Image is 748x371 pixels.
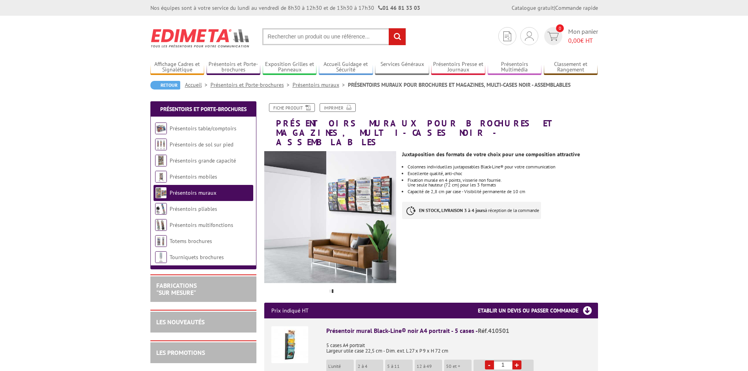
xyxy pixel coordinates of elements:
[555,4,598,11] a: Commande rapide
[503,31,511,41] img: devis rapide
[155,155,167,166] img: Présentoirs grande capacité
[150,61,205,74] a: Affichage Cadres et Signalétique
[155,187,167,199] img: Présentoirs muraux
[156,318,205,326] a: LES NOUVEAUTÉS
[160,106,247,113] a: Présentoirs et Porte-brochures
[389,28,406,45] input: rechercher
[408,189,598,194] li: Capacité de 2,8 cm par case - Visibilité permanente de 10 cm
[207,61,261,74] a: Présentoirs et Porte-brochures
[408,171,598,176] li: Excellente qualité, anti-choc
[320,103,356,112] a: Imprimer
[170,254,224,261] a: Tourniquets brochures
[431,61,485,74] a: Présentoirs Presse et Journaux
[417,364,442,369] p: 12 à 49
[155,171,167,183] img: Présentoirs mobiles
[155,203,167,215] img: Présentoirs pliables
[568,27,598,45] span: Mon panier
[150,81,180,90] a: Retour
[387,364,413,369] p: 5 à 11
[155,219,167,231] img: Présentoirs multifonctions
[358,364,383,369] p: 2 à 4
[170,141,233,148] a: Présentoirs de sol sur pied
[258,103,604,147] h1: PRÉSENTOIRS MURAUX POUR BROCHURES ET MAGAZINES, MULTI-CASES NOIR - ASSEMBLABLES
[568,36,598,45] span: € HT
[542,27,598,45] a: devis rapide 0 Mon panier 0,00€ HT
[293,81,348,88] a: Présentoirs muraux
[156,349,205,356] a: LES PROMOTIONS
[170,205,217,212] a: Présentoirs pliables
[170,173,217,180] a: Présentoirs mobiles
[478,327,509,334] span: Réf.410501
[155,251,167,263] img: Tourniquets brochures
[512,4,554,11] a: Catalogue gratuit
[170,221,233,228] a: Présentoirs multifonctions
[525,31,534,41] img: devis rapide
[378,4,420,11] strong: 01 46 81 33 03
[544,61,598,74] a: Classement et Rangement
[375,61,429,74] a: Services Généraux
[170,189,216,196] a: Présentoirs muraux
[402,202,541,219] p: à réception de la commande
[328,364,354,369] p: L'unité
[319,61,373,74] a: Accueil Guidage et Sécurité
[170,238,212,245] a: Totems brochures
[262,28,406,45] input: Rechercher un produit ou une référence...
[271,303,309,318] p: Prix indiqué HT
[556,24,564,32] span: 0
[485,360,494,369] a: -
[156,281,197,296] a: FABRICATIONS"Sur Mesure"
[263,61,317,74] a: Exposition Grilles et Panneaux
[348,81,571,89] li: PRÉSENTOIRS MURAUX POUR BROCHURES ET MAGAZINES, MULTI-CASES NOIR - ASSEMBLABLES
[568,37,580,44] span: 0,00
[269,103,315,112] a: Fiche produit
[547,32,559,41] img: devis rapide
[408,178,598,187] li: Fixation murale en 4 points, visserie non fournie. Une seule hauteur (72 cm) pour les 3 formats
[150,4,420,12] div: Nos équipes sont à votre service du lundi au vendredi de 8h30 à 12h30 et de 13h30 à 17h30
[408,164,598,169] li: Colonnes individuelles juxtaposables Black-Line® pour votre communication
[155,139,167,150] img: Présentoirs de sol sur pied
[185,81,210,88] a: Accueil
[170,157,236,164] a: Présentoirs grande capacité
[326,337,591,354] p: 5 cases A4 portrait Largeur utile case 22,5 cm - Dim. ext. L 27 x P 9 x H 72 cm
[488,61,542,74] a: Présentoirs Multimédia
[478,303,598,318] h3: Etablir un devis ou passer commande
[155,235,167,247] img: Totems brochures
[264,151,397,283] img: presentoir_mural_blacl_line_noir_410501_410601_411001_420601_421201.jpg
[155,122,167,134] img: Présentoirs table/comptoirs
[512,360,521,369] a: +
[170,125,236,132] a: Présentoirs table/comptoirs
[271,326,308,363] img: Présentoir mural Black-Line® noir A4 portrait - 5 cases
[446,364,472,369] p: 50 et +
[402,151,580,158] strong: Juxtaposition des formats de votre choix pour une composition attractive
[150,24,251,53] img: Edimeta
[210,81,293,88] a: Présentoirs et Porte-brochures
[512,4,598,12] div: |
[419,207,485,213] strong: EN STOCK, LIVRAISON 3 à 4 jours
[326,326,591,335] div: Présentoir mural Black-Line® noir A4 portrait - 5 cases -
